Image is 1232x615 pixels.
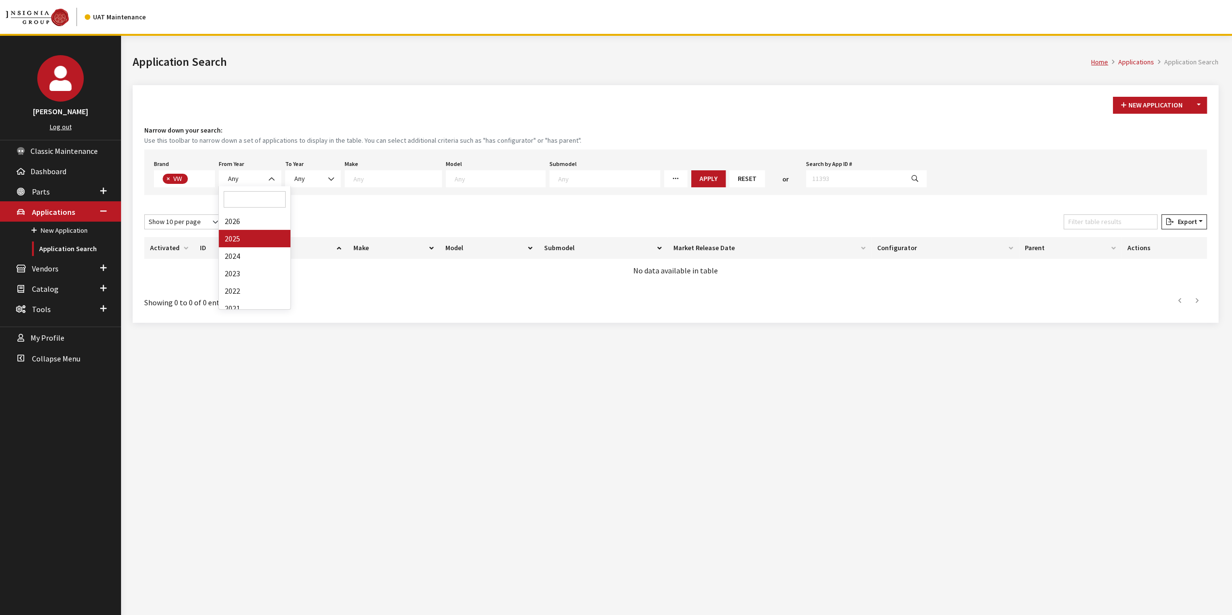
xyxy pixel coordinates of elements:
[32,304,51,314] span: Tools
[30,166,66,176] span: Dashboard
[285,170,341,187] span: Any
[219,230,290,247] li: 2025
[285,160,304,168] label: To Year
[32,264,59,273] span: Vendors
[194,237,262,259] th: ID: activate to sort column ascending
[133,53,1091,71] h1: Application Search
[1122,237,1207,259] th: Actions
[871,237,1019,259] th: Configurator: activate to sort column ascending
[190,175,196,184] textarea: Search
[163,174,172,184] button: Remove item
[144,290,580,308] div: Showing 0 to 0 of 0 entries
[345,160,358,168] label: Make
[154,160,169,168] label: Brand
[1173,217,1197,226] span: Export
[225,174,275,184] span: Any
[32,187,50,196] span: Parts
[144,237,194,259] th: Activated: activate to sort column ascending
[806,160,852,168] label: Search by App ID #
[1019,237,1122,259] th: Parent: activate to sort column ascending
[219,212,290,230] li: 2026
[667,237,871,259] th: Market Release Date: activate to sort column ascending
[1113,97,1191,114] button: New Application
[262,237,347,259] th: Year: activate to sort column ascending
[32,284,59,294] span: Catalog
[455,174,545,183] textarea: Search
[30,146,98,156] span: Classic Maintenance
[1064,214,1157,229] input: Filter table results
[32,354,80,363] span: Collapse Menu
[50,122,72,131] a: Log out
[353,174,441,183] textarea: Search
[219,247,290,265] li: 2024
[172,174,184,183] span: VW
[144,259,1207,282] td: No data available in table
[219,282,290,300] li: 2022
[228,174,239,183] span: Any
[294,174,305,183] span: Any
[32,207,75,217] span: Applications
[1161,214,1207,229] button: Export
[37,55,84,102] img: John Swartwout
[144,135,1207,146] small: Use this toolbar to narrow down a set of applications to display in the table. You can select add...
[347,237,439,259] th: Make: activate to sort column ascending
[730,170,765,187] button: Reset
[1108,57,1154,67] li: Applications
[558,174,660,183] textarea: Search
[538,237,667,259] th: Submodel: activate to sort column ascending
[219,170,281,187] span: Any
[224,191,286,208] input: Search
[219,300,290,317] li: 2021
[1154,57,1218,67] li: Application Search
[30,333,64,343] span: My Profile
[85,12,146,22] div: UAT Maintenance
[549,160,577,168] label: Submodel
[6,8,85,26] a: Insignia Group logo
[691,170,726,187] button: Apply
[446,160,462,168] label: Model
[163,174,188,184] li: VW
[144,125,1207,135] h4: Narrow down your search:
[806,170,904,187] input: 11393
[440,237,538,259] th: Model: activate to sort column ascending
[219,160,244,168] label: From Year
[219,265,290,282] li: 2023
[6,9,69,26] img: Catalog Maintenance
[167,174,170,183] span: ×
[10,105,111,117] h3: [PERSON_NAME]
[1091,58,1108,66] a: Home
[291,174,335,184] span: Any
[782,174,789,184] span: or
